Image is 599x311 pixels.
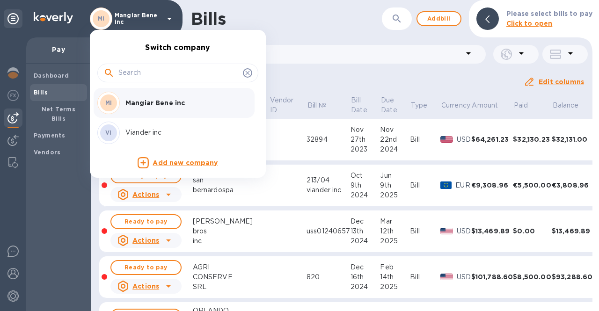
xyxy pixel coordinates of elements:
input: Search [118,66,239,80]
p: Mangiar Bene inc [125,98,243,108]
b: VI [105,129,112,136]
p: Add new company [153,158,218,168]
p: Viander inc [125,128,243,137]
b: MI [105,99,112,106]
